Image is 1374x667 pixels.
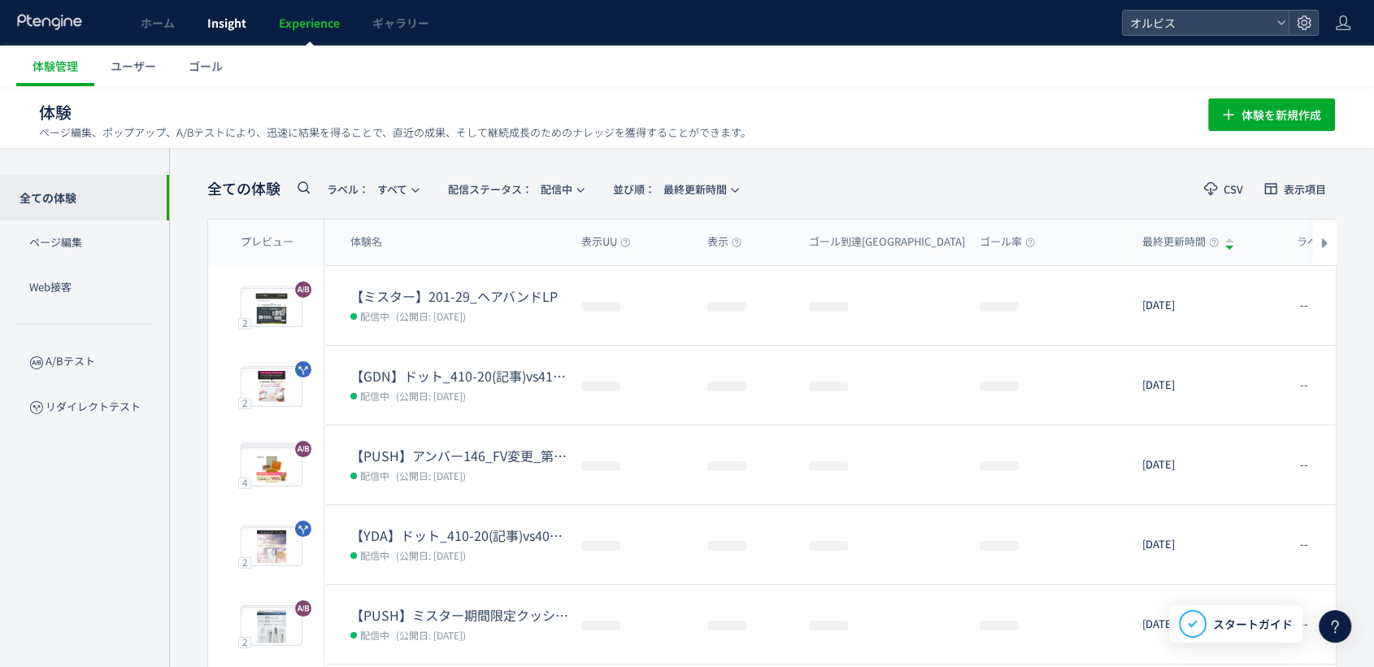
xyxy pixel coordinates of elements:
div: 2 [238,317,251,329]
div: [DATE] [1129,585,1284,664]
span: オルビス [1125,11,1270,35]
span: 並び順： [613,181,655,197]
span: ラベル： [327,181,369,197]
p: ページ編集、ポップアップ、A/Bテストにより、迅速に結果を得ることで、直近の成果、そして継続成長のためのナレッジを獲得することができます。 [39,125,751,140]
span: (公開日: [DATE]) [396,628,466,642]
span: 体験を新規作成 [1241,98,1321,131]
img: 8c2ea4ef9fc178cdc4904a88d1308f351756962259993.jpeg [241,289,302,326]
span: 最終更新時間 [1142,234,1219,250]
span: 体験名 [350,234,382,250]
span: 体験管理 [33,58,78,74]
span: ギャラリー [372,15,429,31]
img: cc75abd3d48aa8f808243533ff0941a81755750401524.jpeg [241,608,302,645]
div: [DATE] [1129,346,1284,425]
button: ラベル：すべて [316,176,428,202]
span: CSV [1224,184,1243,194]
span: 表示UU [581,234,630,250]
span: ゴール [189,58,223,74]
span: (公開日: [DATE]) [396,309,466,323]
div: 2 [238,397,251,408]
img: 1132b7a5d0bb1f7892e0f96aaedbfb2c1756040007847.jpeg [241,448,302,486]
span: Insight [207,15,246,31]
span: (公開日: [DATE]) [396,548,466,562]
span: ゴール到達[GEOGRAPHIC_DATA] [809,234,978,250]
span: 配信ステータス​： [448,181,533,197]
button: 配信ステータス​：配信中 [437,176,593,202]
div: [DATE] [1129,505,1284,584]
button: CSV [1194,176,1254,202]
button: 体験を新規作成 [1208,98,1335,131]
div: 2 [238,636,251,647]
button: 表示項目 [1254,176,1337,202]
span: (公開日: [DATE]) [396,469,466,482]
span: ユーザー [111,58,156,74]
button: 並び順：最終更新時間 [602,176,747,202]
span: (公開日: [DATE]) [396,389,466,403]
span: 表示項目 [1284,184,1326,194]
span: 配信中 [360,547,389,563]
dt: 【GDN】ドット_410-20(記事)vs410-12(記事) [350,367,568,386]
span: 配信中 [360,387,389,403]
img: cb647fcb0925a13b28285e0ae747a3fc1756166545540.jpeg [241,368,302,406]
span: ホーム [141,15,175,31]
div: 4 [238,477,251,488]
span: Experience [279,15,340,31]
span: 配信中 [360,467,389,483]
span: ラベル [1297,234,1341,250]
dt: 【YDA】ドット_410-20(記事)vs407-25(アンケ) [350,526,568,545]
div: [DATE] [1129,425,1284,504]
span: 配信中 [448,176,572,203]
dt: 【PUSH】アンバー146_FV変更_第二弾&CVブロック [350,447,568,465]
span: 最終更新時間 [613,176,727,203]
dt: 【ミスター】201-29_ヘアバンドLP [350,287,568,306]
span: ゴール率 [980,234,1035,250]
div: [DATE] [1129,266,1284,345]
span: スタートガイド [1213,616,1293,633]
span: プレビュー [241,234,293,250]
span: 配信中 [360,307,389,324]
span: すべて [327,176,407,203]
img: 7dde50ec8e910326e6f0a07e31ae8d2f1756166812552.jpeg [241,528,302,565]
h1: 体験 [39,101,1172,124]
span: 配信中 [360,626,389,643]
dt: 【PUSH】ミスター期間限定クッションLP [350,606,568,625]
span: 表示 [707,234,741,250]
div: 2 [238,556,251,568]
span: 全ての体験 [207,178,280,199]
